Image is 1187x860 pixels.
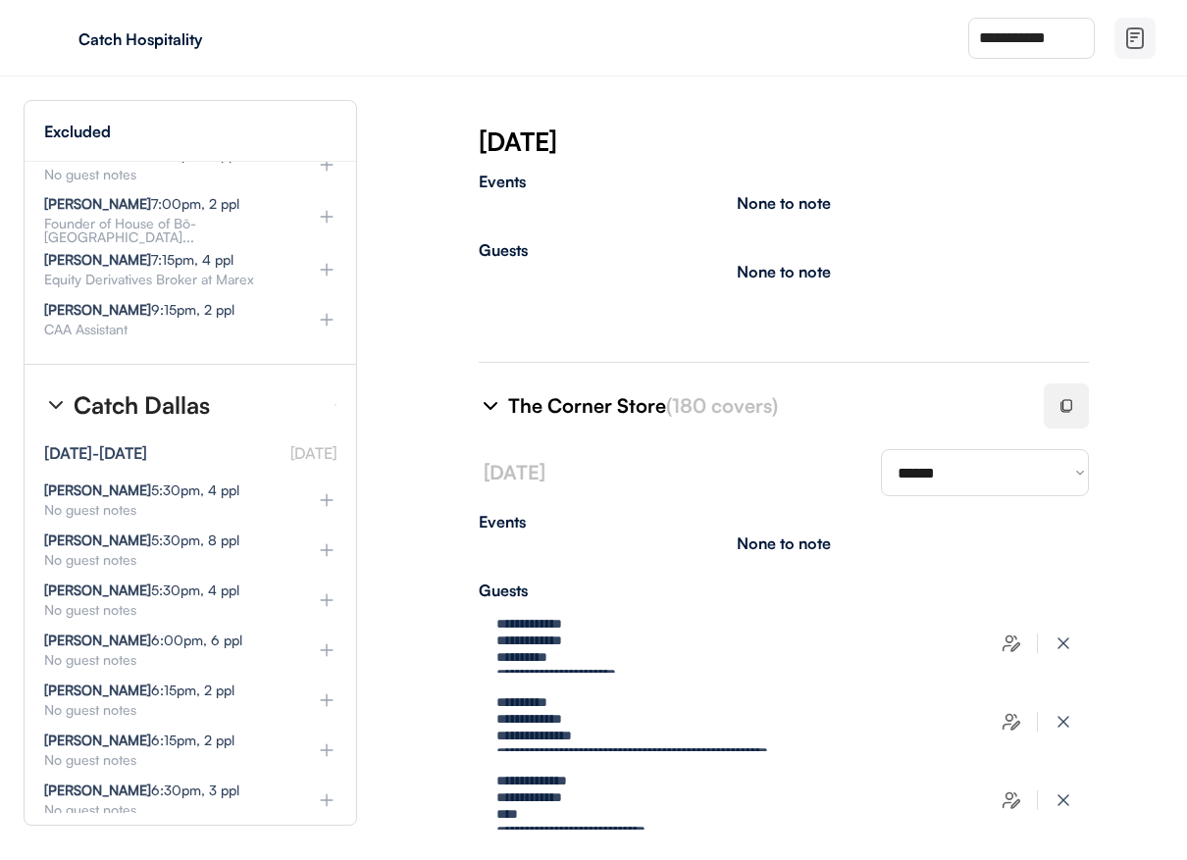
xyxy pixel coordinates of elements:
div: Events [479,174,1089,189]
div: None to note [737,195,831,211]
img: plus%20%281%29.svg [317,490,336,510]
div: CAA Assistant [44,323,285,336]
font: (180 covers) [666,393,778,418]
div: 6:15pm, 2 ppl [44,683,234,697]
div: Catch Hospitality [78,31,326,47]
div: The Corner Store [508,392,1020,420]
img: plus%20%281%29.svg [317,540,336,560]
font: [DATE] [484,460,545,484]
strong: [PERSON_NAME] [44,732,151,748]
div: Guests [479,582,1089,598]
div: 5:30pm, 4 ppl [44,583,239,597]
img: file-02.svg [1123,26,1147,50]
div: 7:00pm, 2 ppl [44,197,239,211]
div: 6:30pm, 3 ppl [44,784,239,797]
div: [DATE]-[DATE] [44,445,147,461]
div: Guests [479,242,1089,258]
strong: [PERSON_NAME] [44,195,151,212]
div: Founder of House of Bō-[GEOGRAPHIC_DATA]... [44,217,285,244]
div: Catch Dallas [74,393,210,417]
div: 6:15pm, 2 ppl [44,734,234,747]
div: 6:00pm, 6 ppl [44,633,242,647]
div: Excluded [44,124,111,139]
font: [DATE] [290,443,336,463]
div: No guest notes [44,653,285,667]
div: No guest notes [44,753,285,767]
div: No guest notes [44,703,285,717]
div: Events [479,514,1089,530]
div: None to note [737,264,831,279]
div: 5:30pm, 4 ppl [44,483,239,497]
div: No guest notes [44,553,285,567]
img: users-edit.svg [1002,633,1021,653]
img: x-close%20%283%29.svg [1054,790,1073,810]
strong: [PERSON_NAME] [44,531,151,548]
div: 5:30pm, 8 ppl [44,533,239,547]
img: x-close%20%283%29.svg [1054,633,1073,653]
img: users-edit.svg [1002,790,1021,810]
img: plus%20%281%29.svg [317,155,336,175]
div: Equity Derivatives Broker at Marex [44,273,285,286]
strong: [PERSON_NAME] [44,251,151,268]
img: plus%20%281%29.svg [317,207,336,227]
img: chevron-right%20%281%29.svg [44,393,68,417]
div: No guest notes [44,503,285,517]
img: plus%20%281%29.svg [317,690,336,710]
div: No guest notes [44,603,285,617]
img: plus%20%281%29.svg [317,790,336,810]
strong: [PERSON_NAME] [44,481,151,498]
div: 7:00pm, 2 ppl [44,148,239,162]
div: No guest notes [44,168,285,181]
strong: [PERSON_NAME] [44,146,151,163]
strong: [PERSON_NAME] [44,582,151,598]
strong: [PERSON_NAME] [44,682,151,698]
strong: [PERSON_NAME] [44,632,151,648]
div: None to note [737,535,831,551]
img: yH5BAEAAAAALAAAAAABAAEAAAIBRAA7 [39,23,71,54]
img: plus%20%281%29.svg [317,590,336,610]
img: chevron-right%20%281%29.svg [479,394,502,418]
div: 7:15pm, 4 ppl [44,253,233,267]
strong: [PERSON_NAME] [44,782,151,798]
img: plus%20%281%29.svg [317,310,336,329]
div: No guest notes [44,803,285,817]
img: plus%20%281%29.svg [317,260,336,279]
img: plus%20%281%29.svg [317,740,336,760]
div: 9:15pm, 2 ppl [44,303,234,317]
img: plus%20%281%29.svg [317,640,336,660]
img: users-edit.svg [1002,712,1021,732]
div: [DATE] [479,124,1187,159]
strong: [PERSON_NAME] [44,301,151,318]
img: x-close%20%283%29.svg [1054,712,1073,732]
